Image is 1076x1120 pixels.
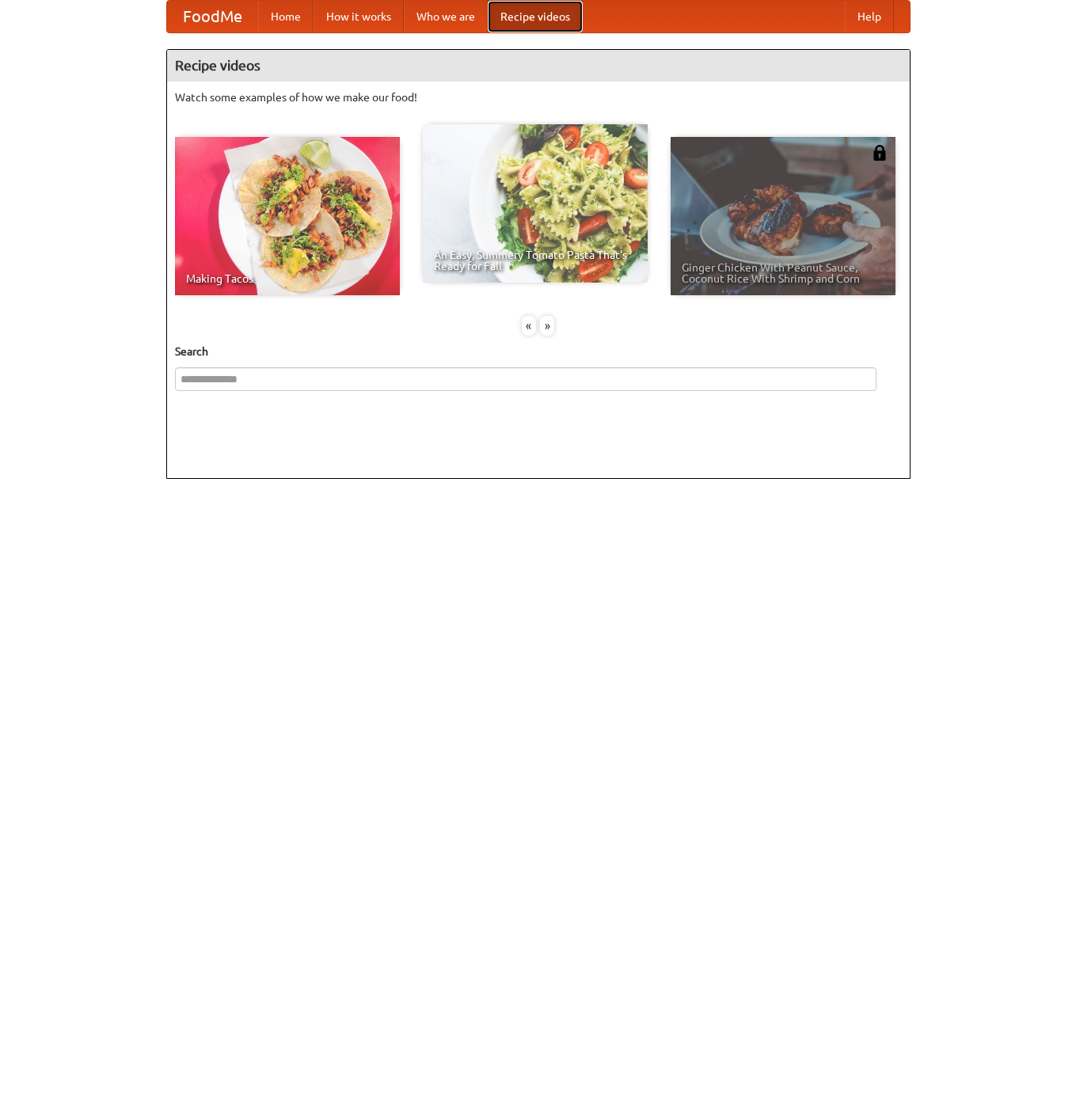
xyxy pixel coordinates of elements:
span: Making Tacos [186,273,389,284]
h5: Search [175,344,902,359]
a: Recipe videos [488,1,583,32]
a: Who we are [404,1,488,32]
p: Watch some examples of how we make our food! [175,89,902,105]
a: Home [258,1,314,32]
div: « [522,316,536,336]
div: » [540,316,554,336]
a: Making Tacos [175,137,400,295]
a: How it works [314,1,404,32]
a: FoodMe [167,1,258,32]
span: An Easy, Summery Tomato Pasta That's Ready for Fall [434,249,637,271]
h4: Recipe videos [167,50,910,82]
a: Help [845,1,894,32]
a: An Easy, Summery Tomato Pasta That's Ready for Fall [423,124,648,283]
img: 483408.png [872,145,888,161]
